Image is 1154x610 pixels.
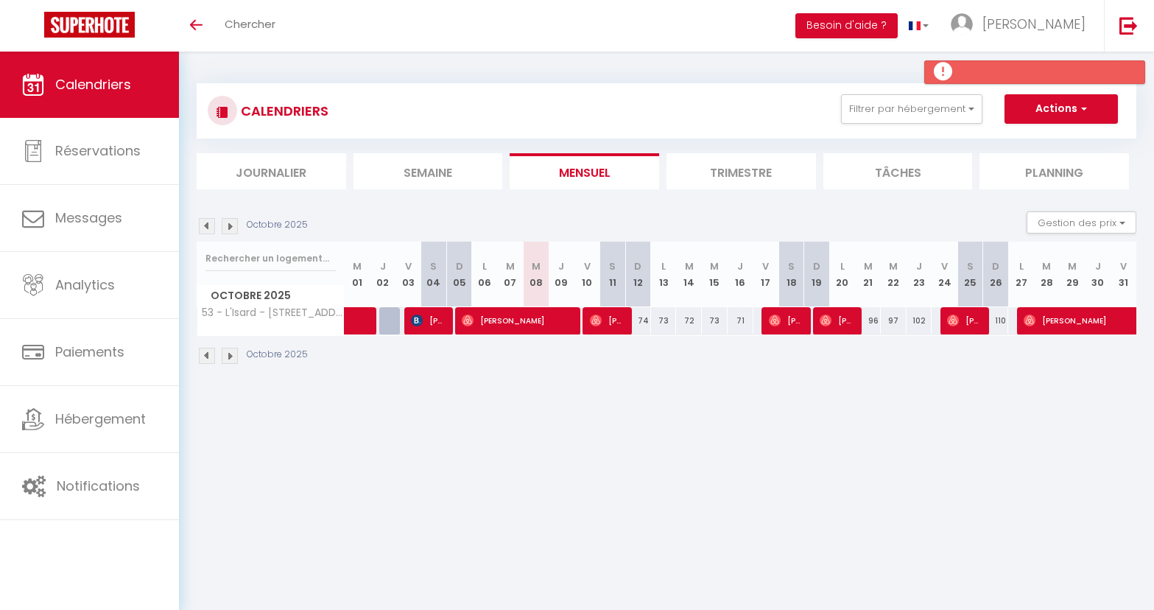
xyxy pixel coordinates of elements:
[932,242,957,307] th: 24
[599,242,625,307] th: 11
[951,13,973,35] img: ...
[710,259,719,273] abbr: M
[979,153,1129,189] li: Planning
[983,307,1009,334] div: 110
[1005,94,1118,124] button: Actions
[676,242,702,307] th: 14
[685,259,694,273] abbr: M
[795,13,898,38] button: Besoin d'aide ?
[1120,259,1127,273] abbr: V
[855,307,881,334] div: 96
[584,259,591,273] abbr: V
[813,259,820,273] abbr: D
[881,242,907,307] th: 22
[769,306,803,334] span: [PERSON_NAME]
[728,307,753,334] div: 71
[666,153,816,189] li: Trimestre
[549,242,574,307] th: 09
[941,259,948,273] abbr: V
[651,242,677,307] th: 13
[907,242,932,307] th: 23
[405,259,412,273] abbr: V
[353,153,503,189] li: Semaine
[1019,259,1024,273] abbr: L
[625,307,651,334] div: 74
[1068,259,1077,273] abbr: M
[916,259,922,273] abbr: J
[523,242,549,307] th: 08
[482,259,487,273] abbr: L
[889,259,898,273] abbr: M
[1027,211,1136,234] button: Gestion des prix
[55,208,122,227] span: Messages
[205,245,336,272] input: Rechercher un logement...
[55,410,146,428] span: Hébergement
[370,242,395,307] th: 02
[661,259,666,273] abbr: L
[200,307,347,318] span: 53 - L'Isard - [STREET_ADDRESS]
[676,307,702,334] div: 72
[788,259,795,273] abbr: S
[855,242,881,307] th: 21
[574,242,600,307] th: 10
[197,153,346,189] li: Journalier
[1060,242,1086,307] th: 29
[823,153,973,189] li: Tâches
[456,259,463,273] abbr: D
[820,306,854,334] span: [PERSON_NAME]
[55,276,115,294] span: Analytics
[462,306,574,334] span: [PERSON_NAME]
[225,16,275,32] span: Chercher
[55,141,141,160] span: Réservations
[510,153,659,189] li: Mensuel
[753,242,779,307] th: 17
[237,94,328,127] h3: CALENDRIERS
[345,242,370,307] th: 01
[1085,242,1111,307] th: 30
[947,306,982,334] span: [PERSON_NAME]
[411,306,446,334] span: [PERSON_NAME]
[840,259,845,273] abbr: L
[1008,242,1034,307] th: 27
[590,306,625,334] span: [PERSON_NAME]
[395,242,421,307] th: 03
[957,242,983,307] th: 25
[197,285,344,306] span: Octobre 2025
[1034,242,1060,307] th: 28
[1111,242,1136,307] th: 31
[446,242,472,307] th: 05
[55,75,131,94] span: Calendriers
[702,242,728,307] th: 15
[472,242,498,307] th: 06
[778,242,804,307] th: 18
[737,259,743,273] abbr: J
[907,307,932,334] div: 102
[762,259,769,273] abbr: V
[421,242,447,307] th: 04
[864,259,873,273] abbr: M
[609,259,616,273] abbr: S
[430,259,437,273] abbr: S
[625,242,651,307] th: 12
[44,12,135,38] img: Super Booking
[841,94,982,124] button: Filtrer par hébergement
[728,242,753,307] th: 16
[247,218,308,232] p: Octobre 2025
[982,15,1086,33] span: [PERSON_NAME]
[651,307,677,334] div: 73
[57,477,140,495] span: Notifications
[353,259,362,273] abbr: M
[1095,259,1101,273] abbr: J
[983,242,1009,307] th: 26
[532,259,541,273] abbr: M
[380,259,386,273] abbr: J
[804,242,830,307] th: 19
[992,259,999,273] abbr: D
[634,259,641,273] abbr: D
[881,307,907,334] div: 97
[1042,259,1051,273] abbr: M
[558,259,564,273] abbr: J
[55,343,124,361] span: Paiements
[247,348,308,362] p: Octobre 2025
[830,242,856,307] th: 20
